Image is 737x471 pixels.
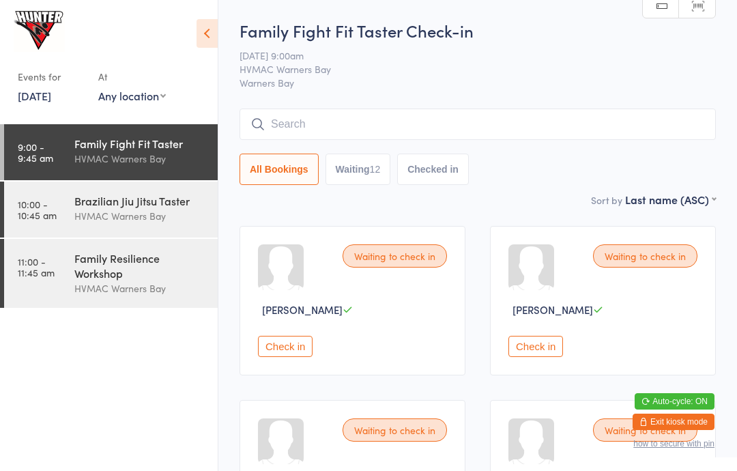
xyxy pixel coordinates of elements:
div: Last name (ASC) [625,192,716,207]
div: Family Resilience Workshop [74,251,206,281]
span: Warners Bay [240,76,716,89]
div: Waiting to check in [343,244,447,268]
a: 10:00 -10:45 amBrazilian Jiu Jitsu TasterHVMAC Warners Bay [4,182,218,238]
div: Family Fight Fit Taster [74,136,206,151]
div: Waiting to check in [593,244,697,268]
button: Check in [258,336,313,357]
div: Waiting to check in [593,418,697,442]
div: 12 [370,164,381,175]
time: 11:00 - 11:45 am [18,256,55,278]
button: All Bookings [240,154,319,185]
time: 10:00 - 10:45 am [18,199,57,220]
span: [PERSON_NAME] [512,302,593,317]
button: Checked in [397,154,469,185]
span: HVMAC Warners Bay [240,62,695,76]
div: At [98,66,166,88]
div: HVMAC Warners Bay [74,281,206,296]
button: how to secure with pin [633,439,714,448]
button: Auto-cycle: ON [635,393,714,410]
button: Check in [508,336,563,357]
a: [DATE] [18,88,51,103]
time: 9:00 - 9:45 am [18,141,53,163]
div: Any location [98,88,166,103]
a: 9:00 -9:45 amFamily Fight Fit TasterHVMAC Warners Bay [4,124,218,180]
label: Sort by [591,193,622,207]
input: Search [240,109,716,140]
div: Events for [18,66,85,88]
button: Waiting12 [326,154,391,185]
div: Waiting to check in [343,418,447,442]
button: Exit kiosk mode [633,414,714,430]
div: HVMAC Warners Bay [74,208,206,224]
span: [DATE] 9:00am [240,48,695,62]
img: Hunter Valley Martial Arts Centre Warners Bay [14,10,65,52]
div: Brazilian Jiu Jitsu Taster [74,193,206,208]
h2: Family Fight Fit Taster Check-in [240,19,716,42]
span: [PERSON_NAME] [262,302,343,317]
a: 11:00 -11:45 amFamily Resilience WorkshopHVMAC Warners Bay [4,239,218,308]
div: HVMAC Warners Bay [74,151,206,167]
